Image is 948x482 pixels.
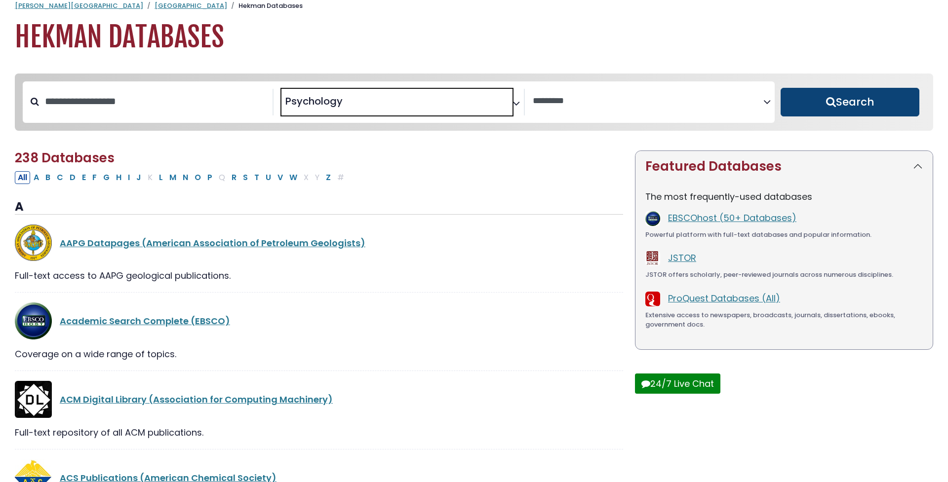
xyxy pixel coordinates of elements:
[54,171,66,184] button: Filter Results C
[15,171,348,183] div: Alpha-list to filter by first letter of database name
[67,171,79,184] button: Filter Results D
[323,171,334,184] button: Filter Results Z
[635,151,933,182] button: Featured Databases
[15,426,623,439] div: Full-text repository of all ACM publications.
[645,270,923,280] div: JSTOR offers scholarly, peer-reviewed journals across numerous disciplines.
[15,200,623,215] h3: A
[251,171,262,184] button: Filter Results T
[192,171,204,184] button: Filter Results O
[263,171,274,184] button: Filter Results U
[155,1,227,10] a: [GEOGRAPHIC_DATA]
[125,171,133,184] button: Filter Results I
[15,21,933,54] h1: Hekman Databases
[204,171,215,184] button: Filter Results P
[781,88,919,116] button: Submit for Search Results
[133,171,144,184] button: Filter Results J
[89,171,100,184] button: Filter Results F
[156,171,166,184] button: Filter Results L
[166,171,179,184] button: Filter Results M
[668,252,696,264] a: JSTOR
[113,171,124,184] button: Filter Results H
[668,292,780,304] a: ProQuest Databases (All)
[100,171,113,184] button: Filter Results G
[286,171,300,184] button: Filter Results W
[227,1,303,11] li: Hekman Databases
[15,149,115,167] span: 238 Databases
[668,212,796,224] a: EBSCOhost (50+ Databases)
[275,171,286,184] button: Filter Results V
[60,393,333,406] a: ACM Digital Library (Association for Computing Machinery)
[229,171,239,184] button: Filter Results R
[635,373,720,394] button: 24/7 Live Chat
[645,310,923,330] div: Extensive access to newspapers, broadcasts, journals, dissertations, ebooks, government docs.
[60,237,365,249] a: AAPG Datapages (American Association of Petroleum Geologists)
[285,94,343,109] span: Psychology
[240,171,251,184] button: Filter Results S
[15,74,933,131] nav: Search filters
[180,171,191,184] button: Filter Results N
[281,94,343,109] li: Psychology
[15,269,623,282] div: Full-text access to AAPG geological publications.
[42,171,53,184] button: Filter Results B
[60,315,230,327] a: Academic Search Complete (EBSCO)
[39,93,273,110] input: Search database by title or keyword
[79,171,89,184] button: Filter Results E
[645,230,923,240] div: Powerful platform with full-text databases and popular information.
[15,1,143,10] a: [PERSON_NAME][GEOGRAPHIC_DATA]
[31,171,42,184] button: Filter Results A
[15,171,30,184] button: All
[345,99,352,110] textarea: Search
[645,190,923,203] p: The most frequently-used databases
[533,96,763,107] textarea: Search
[15,1,933,11] nav: breadcrumb
[15,347,623,361] div: Coverage on a wide range of topics.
